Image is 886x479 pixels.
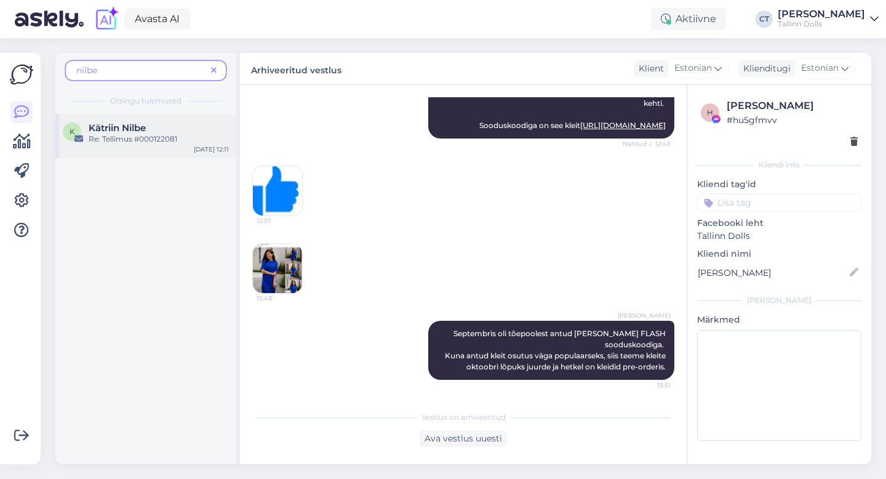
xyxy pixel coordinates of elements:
div: Tallinn Dolls [778,19,865,29]
div: CT [756,10,773,28]
span: Septembris oli tõepoolest antud [PERSON_NAME] FLASH sooduskoodiga. Kuna antud kleit osutus väga p... [445,329,668,371]
p: Tallinn Dolls [697,230,861,243]
span: Estonian [801,62,839,75]
div: Aktiivne [651,8,726,30]
span: Nähtud ✓ 12:43 [623,139,671,148]
p: Facebooki leht [697,217,861,230]
div: [PERSON_NAME] [697,295,861,306]
span: K [70,127,75,136]
span: 15:51 [625,380,671,390]
div: [PERSON_NAME] [727,99,858,113]
div: Ava vestlus uuesti [420,430,507,447]
span: h [707,108,713,117]
label: Arhiveeritud vestlus [251,60,341,77]
div: [DATE] 12:11 [194,145,229,154]
p: Märkmed [697,313,861,326]
a: [PERSON_NAME]Tallinn Dolls [778,9,879,29]
div: Re: Tellimus #000122081 [89,134,229,145]
img: Askly Logo [10,63,33,86]
input: Lisa tag [697,193,861,212]
div: [PERSON_NAME] [778,9,865,19]
span: Kätriin Nilbe [89,123,146,134]
span: nilbe [76,65,97,76]
img: explore-ai [94,6,119,32]
span: [PERSON_NAME] [618,311,671,320]
p: Kliendi tag'id [697,178,861,191]
span: 12:57 [257,216,303,225]
input: Lisa nimi [698,266,847,280]
div: # hu5gfmvv [727,113,858,127]
span: Otsingu tulemused [110,95,182,107]
img: Attachment [253,166,302,215]
div: Klienditugi [738,62,791,75]
span: Vestlus on arhiveeritud [421,412,506,423]
span: Estonian [674,62,712,75]
span: 15:48 [257,294,303,303]
p: Kliendi nimi [697,248,861,260]
a: Avasta AI [124,9,190,30]
a: [URL][DOMAIN_NAME] [580,121,666,130]
div: Kliendi info [697,159,861,171]
img: Attachment [253,244,302,293]
div: Klient [634,62,664,75]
